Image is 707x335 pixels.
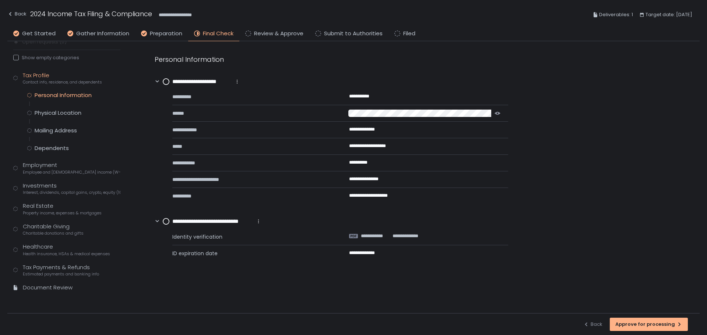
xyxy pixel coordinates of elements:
div: Physical Location [35,109,81,117]
div: Personal Information [35,92,92,99]
span: Employee and [DEMOGRAPHIC_DATA] income (W-2s) [23,170,120,175]
div: Document Review [23,284,73,292]
button: Back [7,9,27,21]
span: Filed [403,29,415,38]
span: Property income, expenses & mortgages [23,210,102,216]
span: Final Check [203,29,233,38]
span: Contact info, residence, and dependents [23,79,102,85]
div: Healthcare [23,243,110,257]
div: Personal Information [155,54,508,64]
div: Tax Profile [23,71,102,85]
span: Identity verification [172,233,331,240]
span: Submit to Authorities [324,29,383,38]
div: Dependents [35,145,69,152]
div: Investments [23,182,120,196]
span: ID expiration date [172,250,331,257]
h1: 2024 Income Tax Filing & Compliance [30,9,152,19]
span: Target date: [DATE] [646,10,692,19]
div: Mailing Address [35,127,77,134]
span: Estimated payments and banking info [23,271,99,277]
div: Tax Payments & Refunds [23,263,99,277]
span: Get Started [22,29,56,38]
div: Approve for processing [615,321,682,328]
span: Interest, dividends, capital gains, crypto, equity (1099s, K-1s) [23,190,120,195]
div: Employment [23,161,120,175]
button: Back [583,318,602,331]
span: Deliverables: 1 [599,10,633,19]
span: Charitable donations and gifts [23,231,84,236]
span: Review & Approve [254,29,303,38]
div: Back [583,321,602,328]
div: Real Estate [23,202,102,216]
span: Gather Information [76,29,129,38]
span: Preparation [150,29,182,38]
button: Approve for processing [610,318,688,331]
div: Charitable Giving [23,222,84,236]
span: Health insurance, HSAs & medical expenses [23,251,110,257]
span: Open requests (0) [22,39,67,45]
div: Back [7,10,27,18]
